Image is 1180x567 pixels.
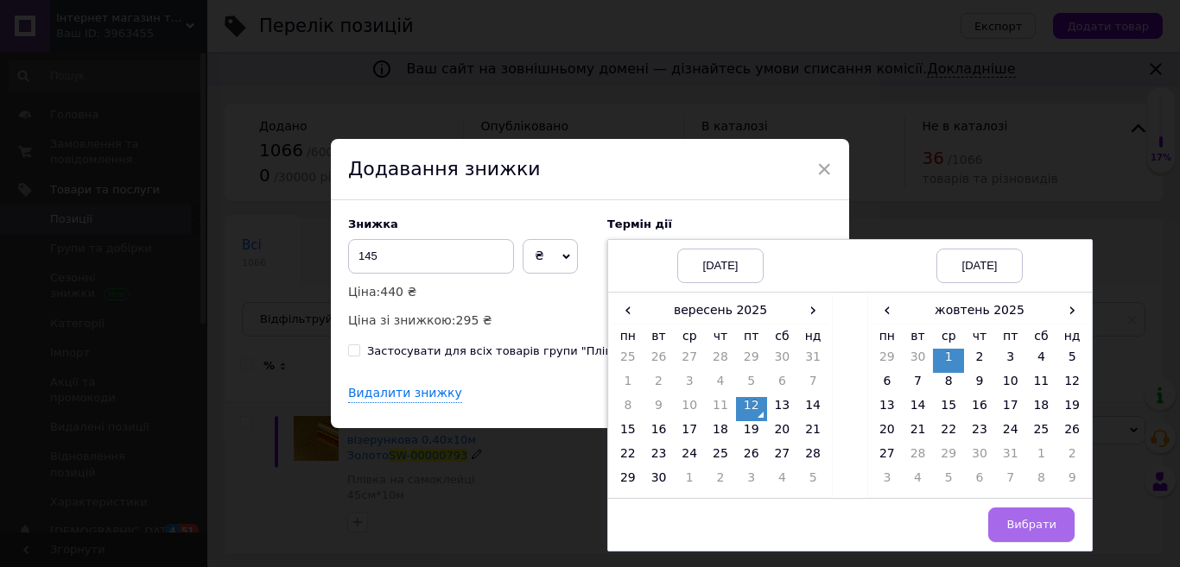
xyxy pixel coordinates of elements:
[933,469,964,494] td: 5
[872,373,903,397] td: 6
[872,397,903,421] td: 13
[705,373,736,397] td: 4
[612,445,644,469] td: 22
[767,397,798,421] td: 13
[348,239,514,274] input: 0
[1026,349,1057,373] td: 4
[644,397,675,421] td: 9
[933,349,964,373] td: 1
[933,397,964,421] td: 15
[674,421,705,445] td: 17
[1006,518,1056,531] span: Вибрати
[644,349,675,373] td: 26
[612,397,644,421] td: 8
[1056,349,1088,373] td: 5
[933,421,964,445] td: 22
[797,421,828,445] td: 21
[995,421,1026,445] td: 24
[644,373,675,397] td: 2
[903,298,1057,324] th: жовтень 2025
[995,445,1026,469] td: 31
[995,324,1026,349] th: пт
[903,373,934,397] td: 7
[1026,469,1057,494] td: 8
[612,324,644,349] th: пн
[767,469,798,494] td: 4
[797,298,828,323] span: ›
[964,349,995,373] td: 2
[380,285,416,299] span: 440 ₴
[705,445,736,469] td: 25
[872,421,903,445] td: 20
[1026,373,1057,397] td: 11
[348,311,590,330] p: Ціна зі знижкою:
[1056,421,1088,445] td: 26
[674,397,705,421] td: 10
[674,445,705,469] td: 24
[1056,445,1088,469] td: 2
[1026,324,1057,349] th: сб
[964,445,995,469] td: 30
[767,324,798,349] th: сб
[964,373,995,397] td: 9
[607,217,832,230] label: Термін дії
[1026,421,1057,445] td: 25
[995,373,1026,397] td: 10
[767,421,798,445] td: 20
[988,507,1075,542] button: Вибрати
[903,445,934,469] td: 28
[797,469,828,494] td: 5
[872,445,903,469] td: 27
[936,249,1023,283] div: [DATE]
[705,397,736,421] td: 11
[348,217,398,230] span: Знижка
[736,397,767,421] td: 12
[1026,445,1057,469] td: 1
[736,324,767,349] th: пт
[767,445,798,469] td: 27
[903,469,934,494] td: 4
[535,249,544,262] span: ₴
[674,469,705,494] td: 1
[995,469,1026,494] td: 7
[797,324,828,349] th: нд
[872,298,903,323] span: ‹
[903,397,934,421] td: 14
[1056,373,1088,397] td: 12
[674,373,705,397] td: 3
[612,373,644,397] td: 1
[1056,397,1088,421] td: 19
[964,324,995,349] th: чт
[797,349,828,373] td: 31
[705,324,736,349] th: чт
[872,469,903,494] td: 3
[767,373,798,397] td: 6
[964,469,995,494] td: 6
[797,397,828,421] td: 14
[933,324,964,349] th: ср
[964,397,995,421] td: 16
[644,324,675,349] th: вт
[872,349,903,373] td: 29
[933,445,964,469] td: 29
[348,282,590,301] p: Ціна:
[816,154,832,184] span: ×
[903,324,934,349] th: вт
[644,421,675,445] td: 16
[736,445,767,469] td: 26
[736,421,767,445] td: 19
[612,349,644,373] td: 25
[367,343,780,359] div: Застосувати для всіх товарів групи "Плівка на самоклейці 45см*10м"
[767,349,798,373] td: 30
[644,298,798,324] th: вересень 2025
[348,158,541,180] span: Додавання знижки
[705,349,736,373] td: 28
[612,469,644,494] td: 29
[1056,324,1088,349] th: нд
[1056,469,1088,494] td: 9
[995,397,1026,421] td: 17
[705,469,736,494] td: 2
[674,324,705,349] th: ср
[903,349,934,373] td: 30
[644,469,675,494] td: 30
